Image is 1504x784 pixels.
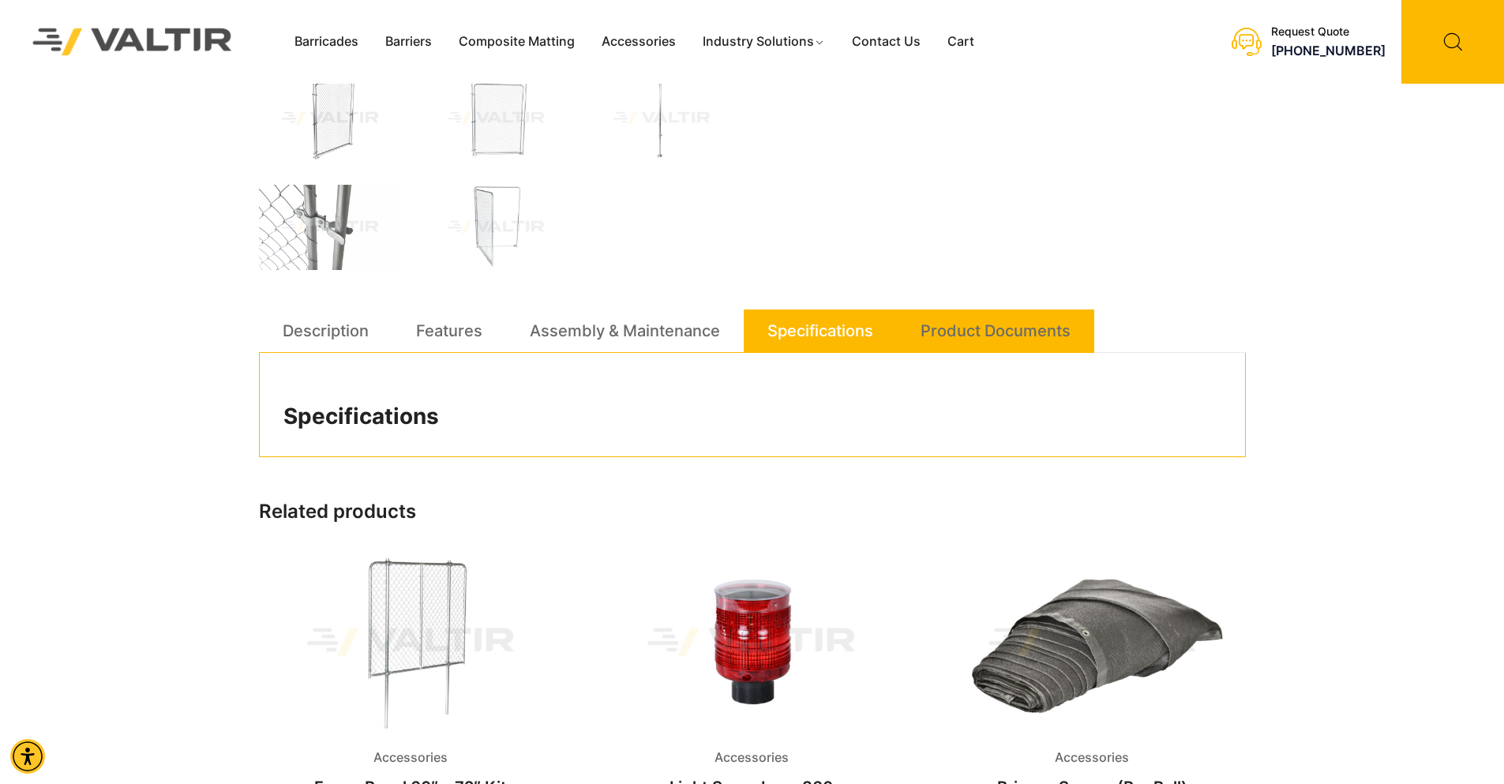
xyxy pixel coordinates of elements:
[259,501,1246,523] h2: Related products
[767,309,873,352] a: Specifications
[1271,43,1386,58] a: call (888) 496-3625
[372,30,445,54] a: Barriers
[689,30,838,54] a: Industry Solutions
[921,309,1071,352] a: Product Documents
[530,309,720,352] a: Assembly & Maintenance
[425,185,567,270] img: A metal chain link gate with a silver finish, designed for fencing or enclosure purposes.
[425,76,567,161] img: A metal chain-link gate with a rectangular frame, featuring a latch and hinges for secure closure.
[588,30,689,54] a: Accessories
[12,7,253,76] img: Valtir Rentals
[283,309,369,352] a: Description
[259,76,401,161] img: ManGate_3Q.jpg
[445,30,588,54] a: Composite Matting
[416,309,482,352] a: Features
[281,30,372,54] a: Barricades
[10,739,45,774] div: Accessibility Menu
[259,185,401,270] img: A close-up of a chain-link fence gate latch, showcasing metal components and the gate's connectio...
[838,30,934,54] a: Contact Us
[934,30,988,54] a: Cart
[1271,25,1386,39] div: Request Quote
[703,746,801,770] span: Accessories
[940,551,1243,733] img: Accessories
[283,403,1221,430] h2: Specifications
[362,746,459,770] span: Accessories
[1043,746,1141,770] span: Accessories
[591,76,733,161] img: A tall, slender metal pole with a base, featuring a smooth surface and vertical grooves.
[259,551,562,733] img: Accessories
[599,551,902,733] img: Accessories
